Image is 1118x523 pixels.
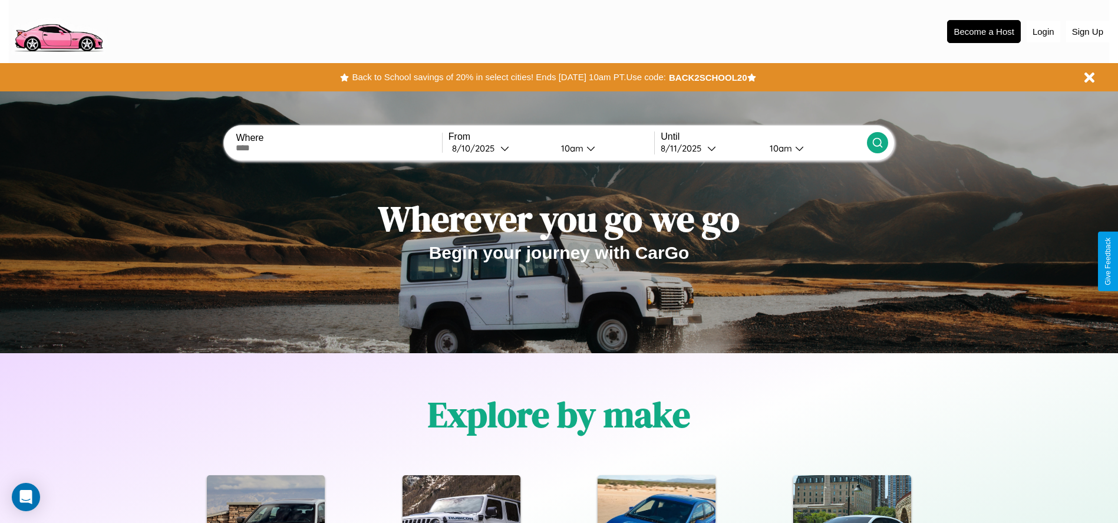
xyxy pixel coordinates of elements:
[669,73,747,83] b: BACK2SCHOOL20
[1066,21,1109,42] button: Sign Up
[448,131,654,142] label: From
[661,131,866,142] label: Until
[12,483,40,511] div: Open Intercom Messenger
[760,142,867,154] button: 10am
[236,133,441,143] label: Where
[555,143,586,154] div: 10am
[947,20,1021,43] button: Become a Host
[1104,238,1112,285] div: Give Feedback
[349,69,668,85] button: Back to School savings of 20% in select cities! Ends [DATE] 10am PT.Use code:
[552,142,655,154] button: 10am
[661,143,707,154] div: 8 / 11 / 2025
[1027,21,1060,42] button: Login
[452,143,500,154] div: 8 / 10 / 2025
[764,143,795,154] div: 10am
[448,142,552,154] button: 8/10/2025
[428,390,690,439] h1: Explore by make
[9,6,108,55] img: logo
